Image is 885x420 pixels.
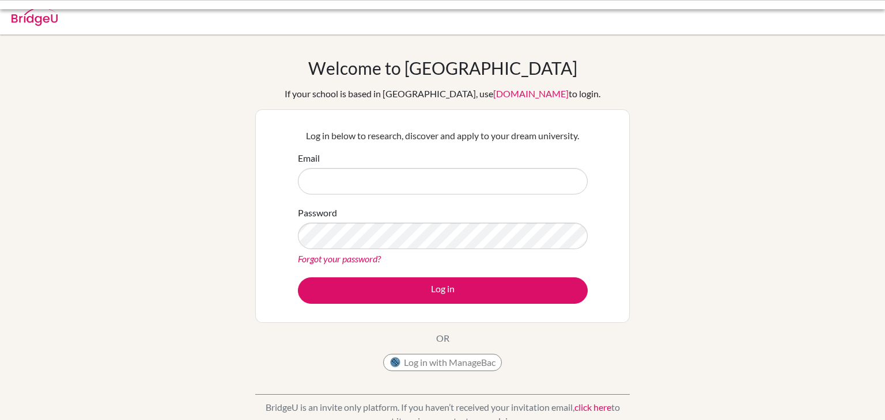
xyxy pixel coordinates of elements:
[308,58,577,78] h1: Welcome to [GEOGRAPHIC_DATA]
[383,354,502,371] button: Log in with ManageBac
[298,129,588,143] p: Log in below to research, discover and apply to your dream university.
[574,402,611,413] a: click here
[298,277,588,304] button: Log in
[298,151,320,165] label: Email
[298,253,381,264] a: Forgot your password?
[12,7,58,26] img: Bridge-U
[493,88,569,99] a: [DOMAIN_NAME]
[436,331,449,345] p: OR
[285,87,600,101] div: If your school is based in [GEOGRAPHIC_DATA], use to login.
[298,206,337,220] label: Password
